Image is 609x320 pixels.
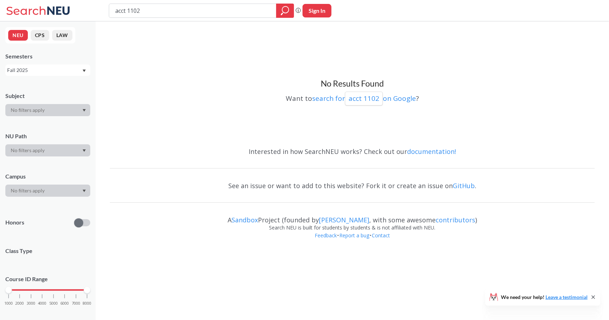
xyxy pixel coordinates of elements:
button: NEU [8,30,28,41]
p: acct 1102 [349,94,379,103]
div: magnifying glass [276,4,294,18]
div: Search NEU is built for students by students & is not affiliated with NEU. [110,224,595,232]
div: Fall 2025Dropdown arrow [5,64,90,76]
span: 7000 [72,301,80,305]
svg: magnifying glass [281,6,289,16]
div: NU Path [5,132,90,140]
span: We need your help! [501,295,588,300]
div: See an issue or want to add to this website? Fork it or create an issue on . [110,175,595,196]
a: contributors [436,216,475,224]
span: 8000 [83,301,91,305]
div: Subject [5,92,90,100]
a: Feedback [314,232,337,239]
a: Contact [371,232,390,239]
a: Sandbox [232,216,258,224]
span: 4000 [38,301,46,305]
svg: Dropdown arrow [82,190,86,192]
div: A Project (founded by , with some awesome ) [110,210,595,224]
svg: Dropdown arrow [82,69,86,72]
button: LAW [52,30,72,41]
a: documentation! [407,147,456,156]
input: Class, professor, course number, "phrase" [115,5,271,17]
div: Dropdown arrow [5,185,90,197]
a: [PERSON_NAME] [319,216,369,224]
div: Fall 2025 [7,66,82,74]
span: 5000 [49,301,58,305]
button: CPS [31,30,49,41]
a: Report a bug [339,232,370,239]
span: 6000 [60,301,69,305]
span: Class Type [5,247,90,255]
h3: No Results Found [110,78,595,89]
div: Dropdown arrow [5,144,90,156]
div: Interested in how SearchNEU works? Check out our [110,141,595,162]
a: Leave a testimonial [545,294,588,300]
span: 3000 [27,301,35,305]
a: search foracct 1102on Google [312,94,416,103]
svg: Dropdown arrow [82,149,86,152]
div: Want to ? [110,89,595,105]
button: Sign In [303,4,331,17]
p: Honors [5,218,24,227]
div: Dropdown arrow [5,104,90,116]
p: Course ID Range [5,275,90,283]
div: • • [110,232,595,250]
div: Semesters [5,52,90,60]
span: 1000 [4,301,13,305]
div: Campus [5,172,90,180]
span: 2000 [15,301,24,305]
a: GitHub [453,181,475,190]
svg: Dropdown arrow [82,109,86,112]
